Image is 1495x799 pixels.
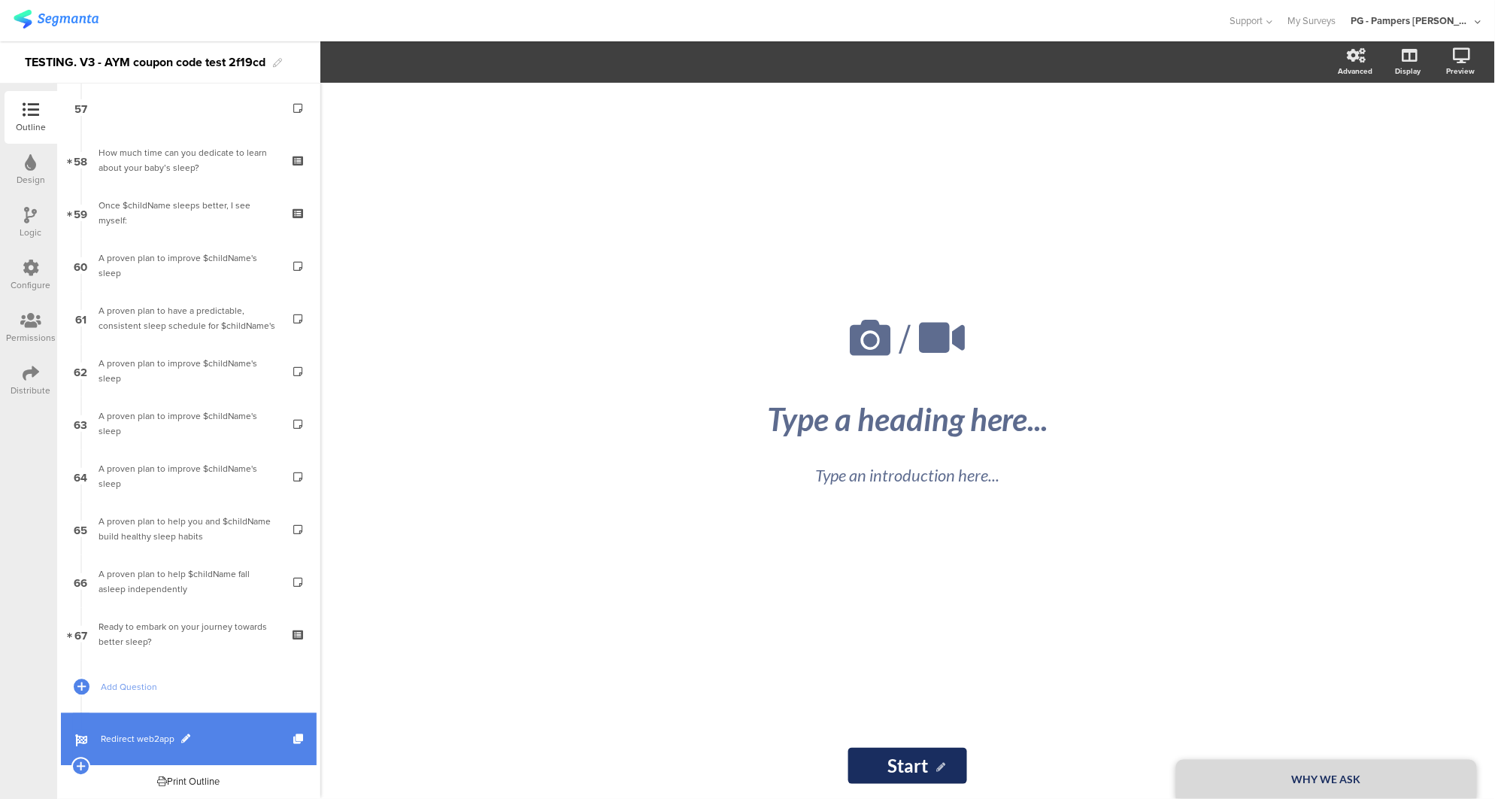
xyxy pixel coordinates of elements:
span: 59 [74,205,88,221]
div: A proven plan to help you and $childName build healthy sleep habits [99,514,278,544]
div: Type a heading here... [629,400,1186,438]
span: Add Question [101,679,293,694]
div: Outline [16,120,46,134]
div: Type an introduction here... [644,463,1171,488]
img: segmanta logo [14,10,99,29]
span: 66 [74,573,88,590]
input: Start [848,748,967,784]
div: PG - Pampers [PERSON_NAME] [1351,14,1472,28]
a: 58 How much time can you dedicate to learn about your baby’s sleep? [61,134,317,187]
div: A proven plan to have a predictable, consistent sleep schedule for $childName's [99,303,278,333]
a: 61 A proven plan to have a predictable, consistent sleep schedule for $childName's [61,292,317,345]
span: 58 [74,152,88,169]
div: A proven plan to improve $childName's sleep [99,356,278,386]
div: Distribute [11,384,51,397]
a: 57 [61,81,317,134]
span: 67 [74,626,87,643]
a: 65 A proven plan to help you and $childName build healthy sleep habits [61,503,317,555]
span: 63 [74,415,88,432]
div: TESTING. V3 - AYM coupon code test 2f19cd [25,50,265,74]
span: Redirect web2app [101,732,293,747]
div: Display [1396,65,1421,77]
span: 62 [74,363,88,379]
strong: WHY WE ASK [1292,773,1361,785]
div: Logic [20,226,42,239]
div: A proven plan to help $childName fall asleep independently [99,567,278,597]
div: How much time can you dedicate to learn about your baby’s sleep? [99,145,278,175]
a: 60 A proven plan to improve $childName's sleep [61,239,317,292]
a: 67 Ready to embark on your journey towards better sleep? [61,608,317,661]
span: Support [1230,14,1263,28]
span: / [899,309,911,369]
span: 65 [74,521,88,537]
div: Preview [1447,65,1475,77]
a: 66 A proven plan to help $childName fall asleep independently [61,555,317,608]
span: 57 [74,99,87,116]
span: 60 [74,257,88,274]
div: Advanced [1339,65,1373,77]
i: Duplicate [293,735,306,745]
a: 59 Once $childName sleeps better, I see myself: [61,187,317,239]
div: Permissions [6,331,56,345]
div: Configure [11,278,51,292]
div: A proven plan to improve $childName's sleep [99,251,278,281]
a: Redirect web2app [61,713,317,766]
span: 64 [74,468,88,485]
a: 62 A proven plan to improve $childName's sleep [61,345,317,397]
div: Print Outline [158,774,220,788]
div: A proven plan to improve $childName's sleep [99,409,278,439]
div: Once $childName sleeps better, I see myself: [99,198,278,228]
a: 63 A proven plan to improve $childName's sleep [61,397,317,450]
div: Design [17,173,45,187]
div: A proven plan to improve $childName's sleep [99,461,278,491]
a: 64 A proven plan to improve $childName's sleep [61,450,317,503]
div: Ready to embark on your journey towards better sleep? [99,619,278,649]
span: 61 [75,310,86,327]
